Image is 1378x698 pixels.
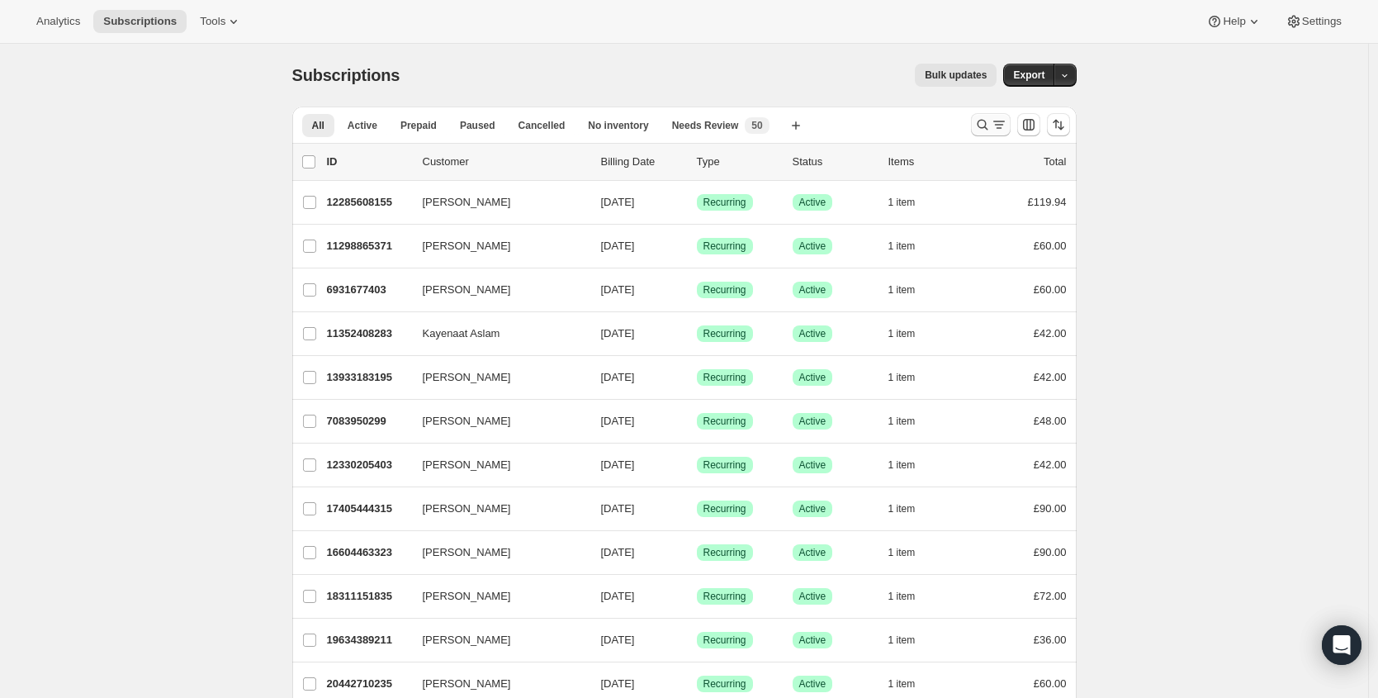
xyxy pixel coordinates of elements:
[601,458,635,471] span: [DATE]
[413,496,578,522] button: [PERSON_NAME]
[423,325,500,342] span: Kayenaat Aslam
[888,322,934,345] button: 1 item
[799,415,826,428] span: Active
[413,583,578,610] button: [PERSON_NAME]
[888,497,934,520] button: 1 item
[601,283,635,296] span: [DATE]
[799,634,826,647] span: Active
[888,585,934,608] button: 1 item
[327,585,1067,608] div: 18311151835[PERSON_NAME][DATE]SuccessRecurringSuccessActive1 item£72.00
[888,453,934,477] button: 1 item
[793,154,875,170] p: Status
[519,119,566,132] span: Cancelled
[1034,371,1067,383] span: £42.00
[413,189,578,216] button: [PERSON_NAME]
[1034,546,1067,558] span: £90.00
[423,282,511,298] span: [PERSON_NAME]
[327,672,1067,696] div: 20442710235[PERSON_NAME][DATE]SuccessRecurringSuccessActive1 item£60.00
[799,502,826,515] span: Active
[888,327,916,340] span: 1 item
[327,457,410,473] p: 12330205403
[799,458,826,472] span: Active
[601,415,635,427] span: [DATE]
[423,588,511,605] span: [PERSON_NAME]
[703,240,746,253] span: Recurring
[1028,196,1067,208] span: £119.94
[423,501,511,517] span: [PERSON_NAME]
[423,457,511,473] span: [PERSON_NAME]
[888,634,916,647] span: 1 item
[601,590,635,602] span: [DATE]
[1034,415,1067,427] span: £48.00
[888,196,916,209] span: 1 item
[703,458,746,472] span: Recurring
[423,413,511,430] span: [PERSON_NAME]
[1034,327,1067,340] span: £42.00
[1034,458,1067,471] span: £42.00
[799,327,826,340] span: Active
[327,235,1067,258] div: 11298865371[PERSON_NAME][DATE]SuccessRecurringSuccessActive1 item£60.00
[703,283,746,297] span: Recurring
[703,590,746,603] span: Recurring
[888,502,916,515] span: 1 item
[1003,64,1054,87] button: Export
[413,408,578,434] button: [PERSON_NAME]
[888,415,916,428] span: 1 item
[312,119,324,132] span: All
[888,677,916,691] span: 1 item
[1276,10,1352,33] button: Settings
[413,233,578,259] button: [PERSON_NAME]
[327,322,1067,345] div: 11352408283Kayenaat Aslam[DATE]SuccessRecurringSuccessActive1 item£42.00
[327,501,410,517] p: 17405444315
[703,415,746,428] span: Recurring
[423,194,511,211] span: [PERSON_NAME]
[925,69,987,82] span: Bulk updates
[327,629,1067,652] div: 19634389211[PERSON_NAME][DATE]SuccessRecurringSuccessActive1 item£36.00
[888,278,934,302] button: 1 item
[423,544,511,561] span: [PERSON_NAME]
[1302,15,1342,28] span: Settings
[1196,10,1271,33] button: Help
[327,541,1067,564] div: 16604463323[PERSON_NAME][DATE]SuccessRecurringSuccessActive1 item£90.00
[327,410,1067,433] div: 7083950299[PERSON_NAME][DATE]SuccessRecurringSuccessActive1 item£48.00
[601,327,635,340] span: [DATE]
[103,15,177,28] span: Subscriptions
[423,632,511,648] span: [PERSON_NAME]
[888,458,916,472] span: 1 item
[327,325,410,342] p: 11352408283
[783,114,809,137] button: Create new view
[888,590,916,603] span: 1 item
[888,235,934,258] button: 1 item
[703,371,746,384] span: Recurring
[327,366,1067,389] div: 13933183195[PERSON_NAME][DATE]SuccessRecurringSuccessActive1 item£42.00
[888,366,934,389] button: 1 item
[26,10,90,33] button: Analytics
[703,677,746,691] span: Recurring
[703,196,746,209] span: Recurring
[799,590,826,603] span: Active
[601,154,684,170] p: Billing Date
[327,238,410,254] p: 11298865371
[799,546,826,559] span: Active
[799,240,826,253] span: Active
[93,10,187,33] button: Subscriptions
[703,327,746,340] span: Recurring
[423,676,511,692] span: [PERSON_NAME]
[888,283,916,297] span: 1 item
[799,371,826,384] span: Active
[601,677,635,690] span: [DATE]
[672,119,739,132] span: Needs Review
[697,154,779,170] div: Type
[799,677,826,691] span: Active
[1034,240,1067,252] span: £60.00
[327,278,1067,302] div: 6931677403[PERSON_NAME][DATE]SuccessRecurringSuccessActive1 item£60.00
[400,119,437,132] span: Prepaid
[1034,634,1067,646] span: £36.00
[327,369,410,386] p: 13933183195
[1013,69,1044,82] span: Export
[888,546,916,559] span: 1 item
[413,452,578,478] button: [PERSON_NAME]
[601,502,635,515] span: [DATE]
[1034,283,1067,296] span: £60.00
[327,676,410,692] p: 20442710235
